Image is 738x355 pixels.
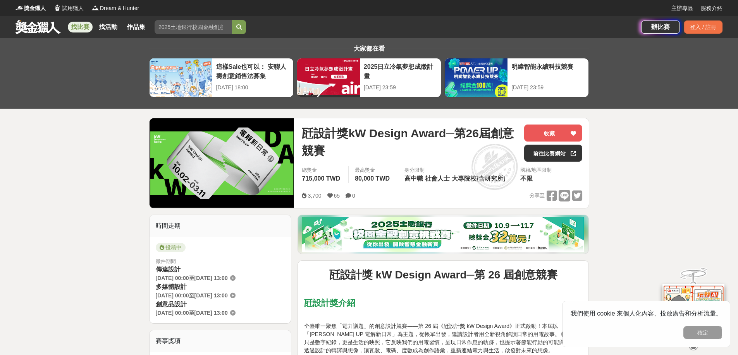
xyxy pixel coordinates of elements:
a: 找比賽 [68,22,93,32]
div: 國籍/地區限制 [520,166,552,174]
img: Logo [53,4,61,12]
div: 這樣Sale也可以： 安聯人壽創意銷售法募集 [216,62,289,80]
span: 大專院校(含研究所) [452,175,506,182]
a: 辦比賽 [641,20,680,34]
span: 分享至 [530,190,545,201]
div: [DATE] 23:59 [364,84,437,92]
a: Logo試用獵人 [53,4,84,12]
span: 高中職 [404,175,423,182]
span: 至 [189,275,194,281]
button: 收藏 [524,125,582,142]
div: 2025日立冷氣夢想成徵計畫 [364,62,437,80]
img: Logo [91,4,99,12]
span: 715,000 TWD [302,175,340,182]
a: LogoDream & Hunter [91,4,139,12]
span: 總獎金 [302,166,342,174]
span: 最高獎金 [355,166,392,174]
span: 社會人士 [425,175,450,182]
div: 明緯智能永續科技競賽 [511,62,585,80]
a: 這樣Sale也可以： 安聯人壽創意銷售法募集[DATE] 18:00 [149,58,294,97]
span: 0 [352,193,355,199]
span: 全臺唯一聚焦「電力議題」的創意設計競賽——第 26 屆《瓩設計獎 kW Design Award》正式啟動！本屆以「[PERSON_NAME] UP 電解新日常」為主題，從帳單出發，邀請設計者用... [304,323,581,353]
a: 服務介紹 [701,4,723,12]
a: 2025日立冷氣夢想成徵計畫[DATE] 23:59 [297,58,441,97]
span: 80,000 TWD [355,175,390,182]
span: 創意品設計 [156,301,187,307]
img: Cover Image [150,118,294,208]
img: d2146d9a-e6f6-4337-9592-8cefde37ba6b.png [662,284,724,336]
div: 身分限制 [404,166,507,174]
span: 3,700 [308,193,321,199]
button: 確定 [683,326,722,339]
span: 不限 [520,175,533,182]
div: 登入 / 註冊 [684,20,723,34]
span: 至 [189,292,194,299]
span: 傳達設計 [156,266,181,273]
span: 我們使用 cookie 來個人化內容、投放廣告和分析流量。 [571,310,722,317]
div: [DATE] 23:59 [511,84,585,92]
span: [DATE] 00:00 [156,275,189,281]
img: d20b4788-230c-4a26-8bab-6e291685a538.png [302,217,584,252]
div: 賽事獎項 [150,330,291,352]
span: 徵件期間 [156,258,176,264]
span: 瓩設計獎kW Design Award─第26屆創意競賽 [302,125,518,159]
img: Logo [15,4,23,12]
span: Dream & Hunter [100,4,139,12]
span: [DATE] 13:00 [194,292,228,299]
a: 明緯智能永續科技競賽[DATE] 23:59 [444,58,589,97]
span: [DATE] 13:00 [194,310,228,316]
input: 2025土地銀行校園金融創意挑戰賽：從你出發 開啟智慧金融新頁 [155,20,232,34]
span: 至 [189,310,194,316]
strong: 瓩設計獎介紹 [304,298,355,308]
a: 前往比賽網站 [524,145,582,162]
span: [DATE] 13:00 [194,275,228,281]
span: 多媒體設計 [156,283,187,290]
a: 作品集 [124,22,148,32]
a: Logo獎金獵人 [15,4,46,12]
span: [DATE] 00:00 [156,292,189,299]
div: 時間走期 [150,215,291,237]
strong: 瓩設計獎 kW Design Award─第 26 屆創意競賽 [329,269,557,281]
span: 獎金獵人 [24,4,46,12]
a: 主辦專區 [671,4,693,12]
div: [DATE] 18:00 [216,84,289,92]
span: 大家都在看 [352,45,387,52]
span: [DATE] 00:00 [156,310,189,316]
span: 65 [334,193,340,199]
span: 投稿中 [156,243,186,252]
span: 試用獵人 [62,4,84,12]
a: 找活動 [96,22,120,32]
